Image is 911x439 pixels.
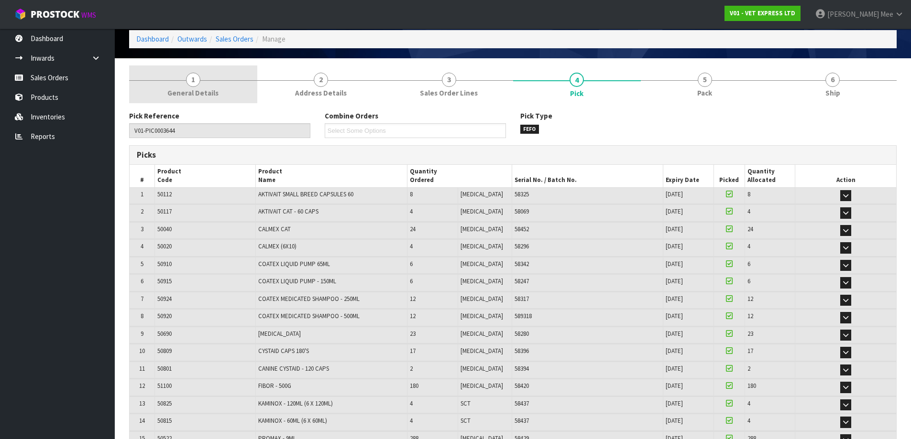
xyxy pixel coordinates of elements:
span: [MEDICAL_DATA] [461,295,503,303]
span: [DATE] [666,295,683,303]
span: [MEDICAL_DATA] [461,382,503,390]
span: [MEDICAL_DATA] [461,364,503,373]
span: 12 [139,382,145,390]
span: 4 [570,73,584,87]
span: 4 [410,399,413,407]
a: Dashboard [136,34,169,43]
span: 50040 [157,225,172,233]
span: CALMEX (6X10) [258,242,296,250]
span: 12 [747,312,753,320]
small: WMS [81,11,96,20]
span: 58420 [515,382,529,390]
span: 50825 [157,399,172,407]
span: 58437 [515,417,529,425]
span: [DATE] [666,207,683,215]
span: 2 [314,73,328,87]
span: CANINE CYSTAID - 120 CAPS [258,364,329,373]
span: [MEDICAL_DATA] [461,242,503,250]
span: [DATE] [666,277,683,285]
span: General Details [167,88,219,98]
span: Address Details [295,88,347,98]
span: ProStock [31,8,79,21]
span: 58452 [515,225,529,233]
span: COATEX LIQUID PUMP 65ML [258,260,330,268]
span: [DATE] [666,242,683,250]
label: Pick Reference [129,111,179,121]
span: 23 [410,330,416,338]
span: 50920 [157,312,172,320]
span: 5 [141,260,143,268]
span: 50815 [157,417,172,425]
span: 2 [410,364,413,373]
span: Pack [697,88,712,98]
span: 14 [139,417,145,425]
th: Action [795,165,896,187]
span: 180 [747,382,756,390]
span: 6 [410,277,413,285]
span: 6 [747,277,750,285]
span: 50117 [157,207,172,215]
span: 180 [410,382,418,390]
span: 10 [139,347,145,355]
span: [DATE] [666,417,683,425]
span: 3 [442,73,456,87]
span: 2 [141,207,143,215]
span: 12 [410,295,416,303]
span: SCT [461,399,471,407]
span: 3 [141,225,143,233]
span: 50801 [157,364,172,373]
span: Pick [570,88,583,98]
span: COATEX MEDICATED SHAMPOO - 250ML [258,295,360,303]
span: 6 [747,260,750,268]
span: [DATE] [666,260,683,268]
span: 5 [698,73,712,87]
span: 50924 [157,295,172,303]
span: 58296 [515,242,529,250]
th: Product Name [256,165,407,187]
th: Serial No. / Batch No. [512,165,663,187]
span: 13 [139,399,145,407]
span: COATEX LIQUID PUMP - 150ML [258,277,336,285]
span: CYSTAID CAPS 180'S [258,347,309,355]
span: 50690 [157,330,172,338]
span: KAMINOX - 60ML (6 X 60ML) [258,417,327,425]
th: Quantity Allocated [745,165,795,187]
span: [DATE] [666,312,683,320]
th: Quantity Ordered [407,165,512,187]
span: 4 [410,207,413,215]
span: [MEDICAL_DATA] [461,277,503,285]
span: 7 [141,295,143,303]
span: 23 [747,330,753,338]
span: 58394 [515,364,529,373]
th: Expiry Date [663,165,714,187]
span: AKTIVAIT SMALL BREED CAPSULES 60 [258,190,353,198]
span: 4 [747,417,750,425]
span: 50910 [157,260,172,268]
span: SCT [461,417,471,425]
span: 58247 [515,277,529,285]
span: 8 [747,190,750,198]
th: Product Code [155,165,256,187]
span: 6 [141,277,143,285]
span: 51100 [157,382,172,390]
span: 17 [747,347,753,355]
span: 58280 [515,330,529,338]
span: 589318 [515,312,532,320]
span: 24 [410,225,416,233]
span: 4 [410,417,413,425]
span: 4 [747,207,750,215]
span: [MEDICAL_DATA] [461,312,503,320]
span: 50112 [157,190,172,198]
span: [DATE] [666,382,683,390]
span: 17 [410,347,416,355]
span: Sales Order Lines [420,88,478,98]
a: Outwards [177,34,207,43]
span: 50809 [157,347,172,355]
span: 4 [747,242,750,250]
span: 6 [825,73,840,87]
span: CALMEX CAT [258,225,291,233]
span: [MEDICAL_DATA] [461,260,503,268]
span: Mee [880,10,893,19]
span: [DATE] [666,330,683,338]
span: FIBOR - 500G [258,382,291,390]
